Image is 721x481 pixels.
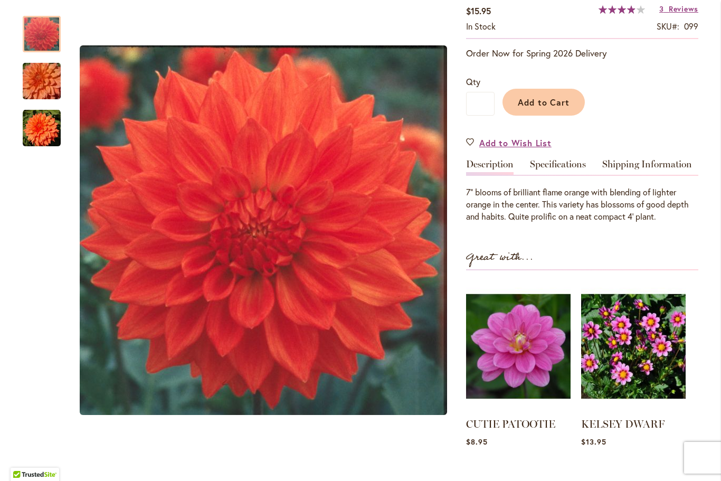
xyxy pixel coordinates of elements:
[479,137,552,149] span: Add to Wish List
[466,281,571,412] img: CUTIE PATOOTIE
[466,21,496,33] div: Availability
[669,4,698,14] span: Reviews
[466,159,514,175] a: Description
[466,249,534,266] strong: Great with...
[466,159,698,223] div: Detailed Product Info
[530,159,586,175] a: Specifications
[4,56,80,107] img: Neon Splendor
[518,97,570,108] span: Add to Cart
[659,4,698,14] a: 3 Reviews
[581,437,606,447] span: $13.95
[684,21,698,33] div: 099
[466,186,698,223] div: 7" blooms of brilliant flame orange with blending of lighter orange in the center. This variety h...
[23,109,61,147] img: Neon Splendor
[602,159,692,175] a: Shipping Information
[466,418,555,430] a: CUTIE PATOOTIE
[71,5,456,456] div: Neon Splendor
[502,89,585,116] button: Add to Cart
[599,5,645,14] div: 78%
[657,21,679,32] strong: SKU
[23,99,61,146] div: Neon Splendor
[71,5,504,456] div: Product Images
[466,437,488,447] span: $8.95
[23,52,71,99] div: Neon Splendor
[466,137,552,149] a: Add to Wish List
[466,47,698,60] p: Order Now for Spring 2026 Delivery
[659,4,664,14] span: 3
[581,281,686,412] img: KELSEY DWARF
[8,444,37,473] iframe: Launch Accessibility Center
[466,5,491,16] span: $15.95
[466,21,496,32] span: In stock
[466,76,480,87] span: Qty
[80,45,447,415] img: Neon Splendor
[581,418,665,430] a: KELSEY DWARF
[23,5,71,52] div: Neon Splendor
[71,5,456,456] div: Neon SplendorNeon SplendorNeon Splendor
